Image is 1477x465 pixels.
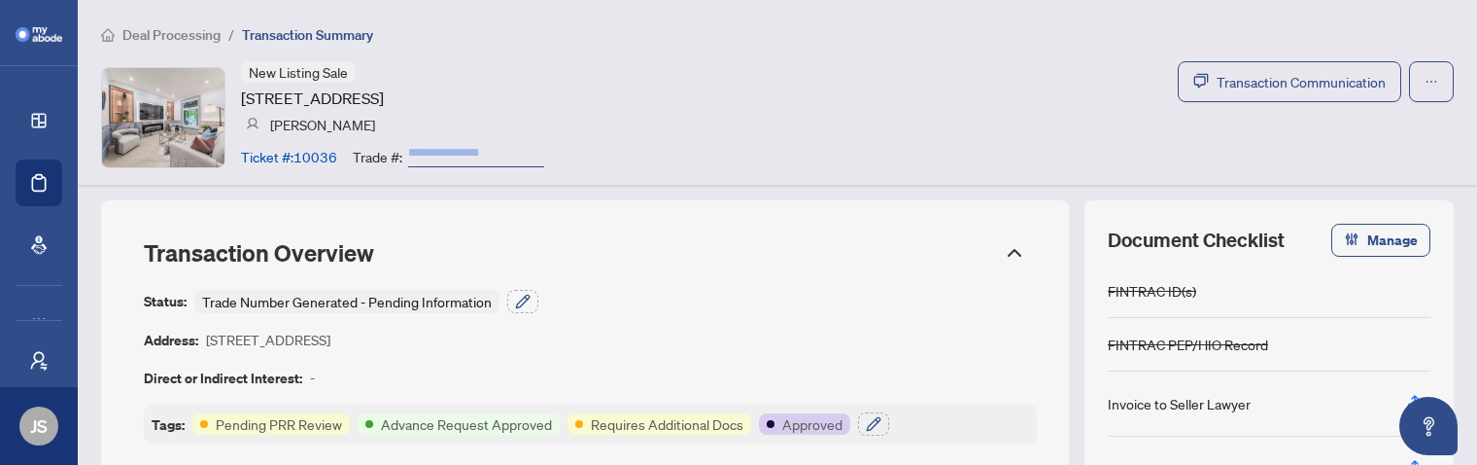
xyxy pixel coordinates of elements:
img: svg%3e [246,118,259,131]
article: Approved [782,413,842,435]
div: FINTRAC ID(s) [1108,280,1196,302]
span: Deal Processing [122,26,221,44]
article: Pending PRR Review [216,413,342,435]
span: New Listing Sale [249,63,348,81]
div: Invoice to Seller Lawyer [1108,393,1251,414]
li: / [228,23,234,46]
span: ellipsis [1425,75,1438,89]
div: FINTRAC PEP/HIO Record [1108,334,1268,355]
span: Document Checklist [1108,227,1285,254]
article: Ticket #: 10036 [241,146,337,167]
span: user-switch [29,351,49,371]
article: Tags: [152,413,185,436]
article: Advance Request Approved [381,413,552,435]
div: Transaction Overview [128,228,1042,278]
span: home [101,28,115,42]
img: IMG-C12290049_1.jpg [102,68,224,167]
article: [STREET_ADDRESS] [206,329,330,351]
article: - [310,367,315,389]
button: Manage [1331,224,1430,257]
span: Transaction Communication [1217,71,1386,93]
article: Requires Additional Docs [591,413,743,435]
span: Manage [1367,225,1418,256]
span: JS [30,412,48,440]
article: Address: [144,329,198,351]
article: [PERSON_NAME] [270,114,375,135]
img: logo [16,27,62,42]
article: Status: [144,290,187,313]
span: Transaction Summary [242,26,373,44]
span: Transaction Overview [144,238,374,268]
div: Trade Number Generated - Pending Information [194,290,499,313]
button: Transaction Communication [1178,61,1401,102]
article: Direct or Indirect Interest: [144,367,302,389]
button: Open asap [1399,397,1458,455]
article: [STREET_ADDRESS] [241,87,384,110]
article: Trade #: [353,146,402,167]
